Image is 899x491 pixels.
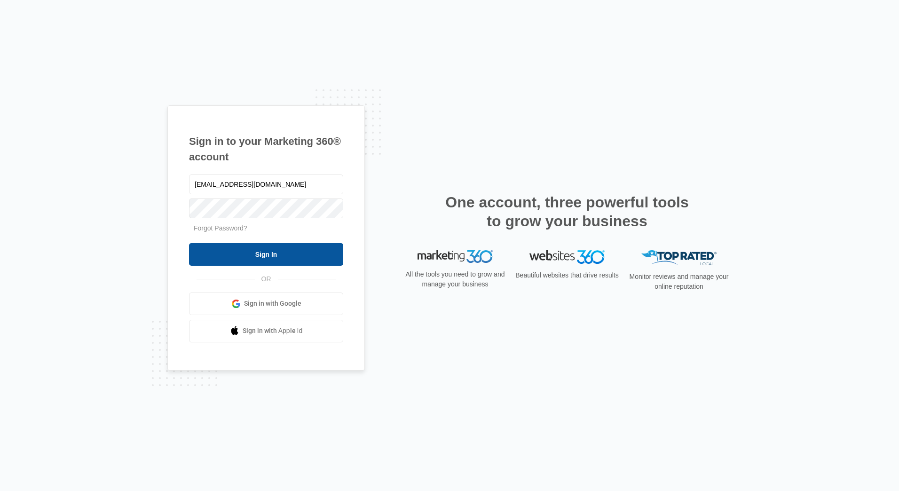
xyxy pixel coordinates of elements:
p: Monitor reviews and manage your online reputation [626,272,732,292]
img: Marketing 360 [418,250,493,263]
h1: Sign in to your Marketing 360® account [189,134,343,165]
span: Sign in with Google [244,299,301,309]
span: OR [255,274,278,284]
a: Sign in with Apple Id [189,320,343,342]
a: Sign in with Google [189,293,343,315]
a: Forgot Password? [194,224,247,232]
input: Sign In [189,243,343,266]
span: Sign in with Apple Id [243,326,303,336]
p: Beautiful websites that drive results [514,270,620,280]
img: Websites 360 [529,250,605,264]
input: Email [189,174,343,194]
p: All the tools you need to grow and manage your business [402,269,508,289]
h2: One account, three powerful tools to grow your business [442,193,692,230]
img: Top Rated Local [641,250,717,266]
